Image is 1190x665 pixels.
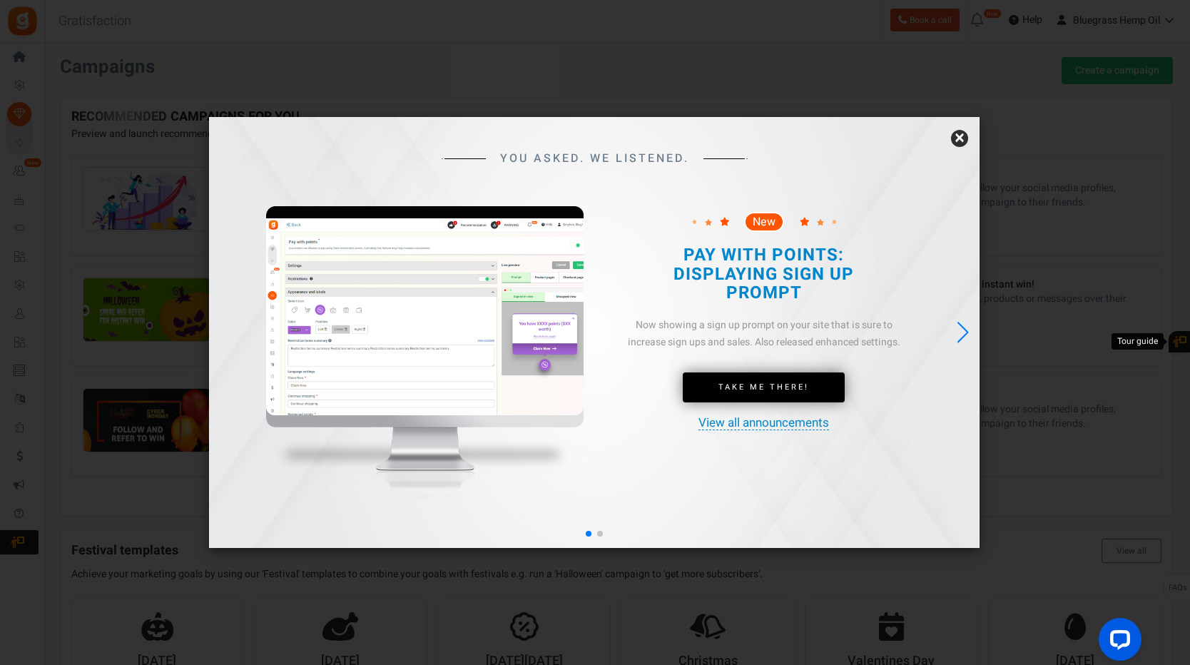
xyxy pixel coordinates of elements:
[636,246,892,303] h2: PAY WITH POINTS: DISPLAYING SIGN UP PROMPT
[586,531,591,537] span: Go to slide 1
[266,218,584,415] img: screenshot
[266,206,584,528] img: mockup
[753,216,775,228] span: New
[1112,333,1164,350] div: Tour guide
[621,317,906,351] div: Now showing a sign up prompt on your site that is sure to increase sign ups and sales. Also relea...
[951,130,968,147] a: ×
[597,531,603,537] span: Go to slide 2
[953,317,972,348] div: Next slide
[683,372,845,402] a: Take Me There!
[698,417,829,430] a: View all announcements
[500,153,689,166] span: YOU ASKED. WE LISTENED.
